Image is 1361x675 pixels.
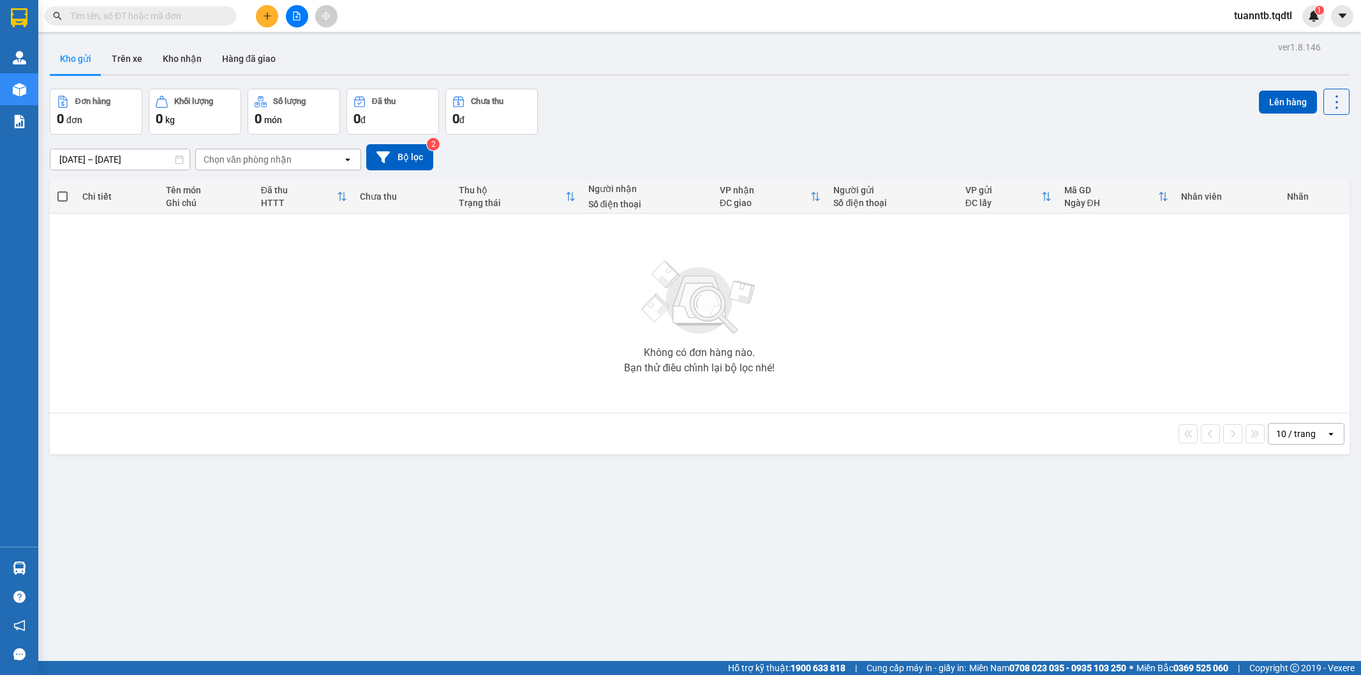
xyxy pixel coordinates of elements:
th: Toggle SortBy [713,180,828,214]
span: ⚪️ [1129,665,1133,671]
span: đ [459,115,465,125]
svg: open [1326,429,1336,439]
img: warehouse-icon [13,83,26,96]
sup: 2 [427,138,440,151]
span: 1 [1317,6,1321,15]
span: message [13,648,26,660]
span: Miền Bắc [1136,661,1228,675]
span: Cung cấp máy in - giấy in: [866,661,966,675]
div: 10 / trang [1276,427,1316,440]
div: Ngày ĐH [1064,198,1158,208]
div: Trạng thái [459,198,565,208]
button: Đã thu0đ [346,89,439,135]
div: Chọn văn phòng nhận [204,153,292,166]
div: VP gửi [965,185,1041,195]
span: 0 [156,111,163,126]
span: 0 [353,111,361,126]
span: notification [13,619,26,632]
button: Trên xe [101,43,152,74]
img: icon-new-feature [1308,10,1320,22]
svg: open [343,154,353,165]
button: Kho gửi [50,43,101,74]
span: | [855,661,857,675]
span: plus [263,11,272,20]
div: Số điện thoại [833,198,952,208]
span: Miền Nam [969,661,1126,675]
span: question-circle [13,591,26,603]
img: svg+xml;base64,PHN2ZyBjbGFzcz0ibGlzdC1wbHVnX19zdmciIHhtbG5zPSJodHRwOi8vd3d3LnczLm9yZy8yMDAwL3N2Zy... [636,253,763,343]
div: ver 1.8.146 [1278,40,1321,54]
div: Người nhận [588,184,707,194]
button: Bộ lọc [366,144,433,170]
div: Tên món [166,185,248,195]
span: 0 [57,111,64,126]
th: Toggle SortBy [452,180,582,214]
th: Toggle SortBy [255,180,353,214]
span: Hỗ trợ kỹ thuật: [728,661,845,675]
img: warehouse-icon [13,51,26,64]
strong: 1900 633 818 [791,663,845,673]
input: Select a date range. [50,149,190,170]
div: Mã GD [1064,185,1158,195]
div: Đã thu [372,97,396,106]
button: plus [256,5,278,27]
div: Đơn hàng [75,97,110,106]
span: tuanntb.tqdtl [1224,8,1302,24]
span: file-add [292,11,301,20]
img: warehouse-icon [13,561,26,575]
div: Chưa thu [471,97,503,106]
span: | [1238,661,1240,675]
strong: 0369 525 060 [1173,663,1228,673]
div: Nhãn [1287,191,1342,202]
th: Toggle SortBy [1058,180,1175,214]
div: VP nhận [720,185,811,195]
span: đơn [66,115,82,125]
input: Tìm tên, số ĐT hoặc mã đơn [70,9,221,23]
button: Khối lượng0kg [149,89,241,135]
button: Số lượng0món [248,89,340,135]
th: Toggle SortBy [959,180,1058,214]
div: Chi tiết [82,191,153,202]
div: Người gửi [833,185,952,195]
span: caret-down [1337,10,1348,22]
button: file-add [286,5,308,27]
div: Số điện thoại [588,199,707,209]
button: Chưa thu0đ [445,89,538,135]
div: ĐC giao [720,198,811,208]
div: Chưa thu [360,191,446,202]
span: kg [165,115,175,125]
div: Bạn thử điều chỉnh lại bộ lọc nhé! [624,363,775,373]
div: HTTT [261,198,337,208]
button: caret-down [1331,5,1353,27]
span: đ [361,115,366,125]
div: Đã thu [261,185,337,195]
div: ĐC lấy [965,198,1041,208]
strong: 0708 023 035 - 0935 103 250 [1009,663,1126,673]
div: Nhân viên [1181,191,1275,202]
span: aim [322,11,331,20]
sup: 1 [1315,6,1324,15]
img: solution-icon [13,115,26,128]
button: Hàng đã giao [212,43,286,74]
div: Ghi chú [166,198,248,208]
button: Kho nhận [152,43,212,74]
button: aim [315,5,338,27]
img: logo-vxr [11,8,27,27]
span: copyright [1290,664,1299,672]
span: món [264,115,282,125]
div: Số lượng [273,97,306,106]
button: Lên hàng [1259,91,1317,114]
span: 0 [255,111,262,126]
div: Thu hộ [459,185,565,195]
span: search [53,11,62,20]
span: 0 [452,111,459,126]
div: Không có đơn hàng nào. [644,348,755,358]
button: Đơn hàng0đơn [50,89,142,135]
div: Khối lượng [174,97,213,106]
